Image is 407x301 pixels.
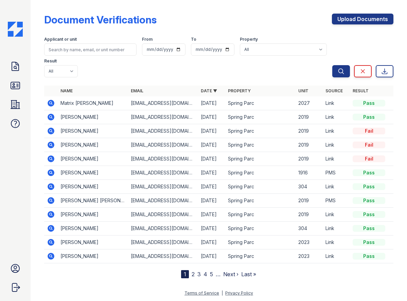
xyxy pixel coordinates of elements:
td: 2019 [296,194,323,208]
td: [PERSON_NAME] [58,152,128,166]
td: [EMAIL_ADDRESS][DOMAIN_NAME] [128,124,198,138]
td: [PERSON_NAME] [58,138,128,152]
td: [EMAIL_ADDRESS][DOMAIN_NAME] [128,194,198,208]
a: Privacy Policy [225,290,253,296]
td: Link [323,222,350,236]
td: Spring Parc [225,249,296,263]
div: | [222,290,223,296]
a: 5 [210,271,213,278]
div: Fail [353,155,385,162]
td: [EMAIL_ADDRESS][DOMAIN_NAME] [128,208,198,222]
td: Spring Parc [225,208,296,222]
div: Pass [353,225,385,232]
td: 1916 [296,166,323,180]
td: [PERSON_NAME] [58,110,128,124]
td: [DATE] [198,124,225,138]
td: [EMAIL_ADDRESS][DOMAIN_NAME] [128,222,198,236]
td: 2019 [296,152,323,166]
td: Spring Parc [225,110,296,124]
div: Fail [353,128,385,134]
td: PMS [323,166,350,180]
td: [DATE] [198,236,225,249]
td: [PERSON_NAME] [58,249,128,263]
td: [EMAIL_ADDRESS][DOMAIN_NAME] [128,166,198,180]
td: Spring Parc [225,96,296,110]
td: [EMAIL_ADDRESS][DOMAIN_NAME] [128,180,198,194]
td: 2019 [296,208,323,222]
td: 304 [296,180,323,194]
td: PMS [323,194,350,208]
label: To [191,37,196,42]
td: [DATE] [198,194,225,208]
td: [DATE] [198,222,225,236]
a: Property [228,88,251,93]
a: Last » [241,271,256,278]
td: [PERSON_NAME] [58,166,128,180]
div: Pass [353,211,385,218]
div: Pass [353,197,385,204]
span: … [216,270,220,278]
td: Spring Parc [225,180,296,194]
td: 2019 [296,124,323,138]
td: [DATE] [198,110,225,124]
div: 1 [181,270,189,278]
label: From [142,37,153,42]
img: CE_Icon_Blue-c292c112584629df590d857e76928e9f676e5b41ef8f769ba2f05ee15b207248.png [8,22,23,37]
a: Email [131,88,143,93]
div: Pass [353,253,385,260]
div: Pass [353,169,385,176]
td: [DATE] [198,152,225,166]
div: Pass [353,100,385,107]
td: [DATE] [198,138,225,152]
a: 4 [203,271,207,278]
td: Matrix [PERSON_NAME] [58,96,128,110]
td: Link [323,96,350,110]
td: [EMAIL_ADDRESS][DOMAIN_NAME] [128,152,198,166]
td: [EMAIL_ADDRESS][DOMAIN_NAME] [128,236,198,249]
div: Fail [353,142,385,148]
td: Spring Parc [225,166,296,180]
td: Link [323,208,350,222]
td: [EMAIL_ADDRESS][DOMAIN_NAME] [128,138,198,152]
td: [DATE] [198,208,225,222]
a: Terms of Service [184,290,219,296]
td: Link [323,124,350,138]
label: Applicant or unit [44,37,77,42]
a: 2 [192,271,195,278]
td: Link [323,138,350,152]
a: Next › [223,271,238,278]
td: [PERSON_NAME] [PERSON_NAME] [58,194,128,208]
td: [DATE] [198,249,225,263]
td: Spring Parc [225,236,296,249]
td: Spring Parc [225,138,296,152]
td: [EMAIL_ADDRESS][DOMAIN_NAME] [128,96,198,110]
td: 2023 [296,249,323,263]
td: 2019 [296,110,323,124]
td: 2019 [296,138,323,152]
td: [DATE] [198,96,225,110]
td: Link [323,180,350,194]
label: Result [44,58,57,64]
td: [PERSON_NAME] [58,222,128,236]
div: Document Verifications [44,14,157,26]
a: Result [353,88,369,93]
td: Link [323,152,350,166]
td: Link [323,249,350,263]
td: 2023 [296,236,323,249]
a: Source [325,88,343,93]
div: Pass [353,239,385,246]
td: Spring Parc [225,194,296,208]
td: [PERSON_NAME] [58,180,128,194]
a: Date ▼ [201,88,217,93]
td: Link [323,236,350,249]
a: Upload Documents [332,14,393,24]
td: [PERSON_NAME] [58,208,128,222]
a: Name [60,88,73,93]
input: Search by name, email, or unit number [44,43,137,56]
td: [DATE] [198,166,225,180]
td: Spring Parc [225,124,296,138]
div: Pass [353,183,385,190]
td: 2027 [296,96,323,110]
td: Spring Parc [225,152,296,166]
td: [EMAIL_ADDRESS][DOMAIN_NAME] [128,249,198,263]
